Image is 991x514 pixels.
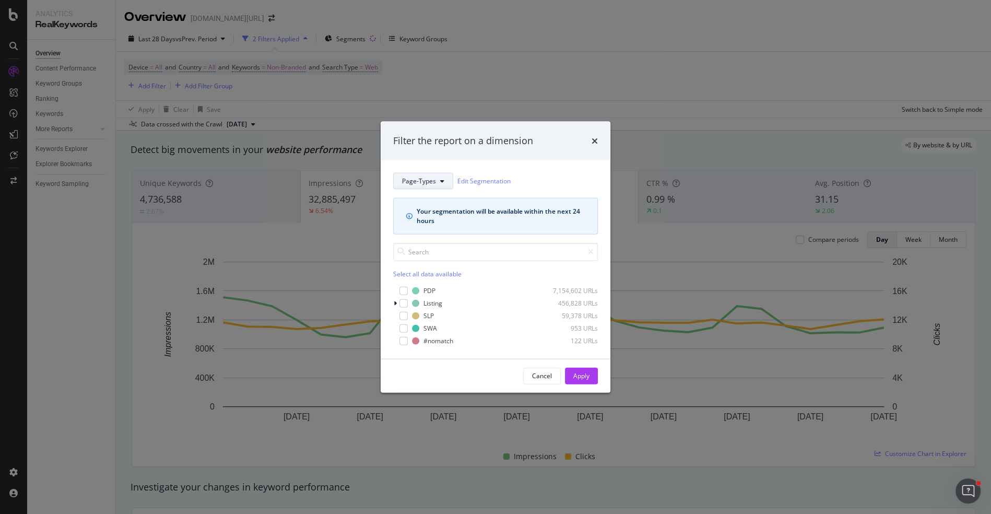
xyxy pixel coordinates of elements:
div: Listing [423,299,442,308]
iframe: Intercom live chat [955,478,981,504]
div: modal [381,122,610,393]
div: times [592,134,598,148]
button: Page-Types [393,172,453,189]
div: Select all data available [393,269,598,278]
div: Filter the report on a dimension [393,134,533,148]
button: Apply [565,367,598,384]
button: Cancel [523,367,561,384]
a: Edit Segmentation [457,176,511,186]
input: Search [393,242,598,261]
div: SLP [423,311,434,320]
div: Your segmentation will be available within the next 24 hours [417,206,585,225]
div: SWA [423,324,437,333]
div: 953 URLs [547,324,598,333]
div: #nomatch [423,336,453,345]
div: info banner [393,197,598,234]
div: Cancel [532,371,552,380]
div: 122 URLs [547,336,598,345]
div: 7,154,602 URLs [547,286,598,295]
div: PDP [423,286,435,295]
div: Apply [573,371,589,380]
div: 59,378 URLs [547,311,598,320]
span: Page-Types [402,177,436,185]
div: 456,828 URLs [547,299,598,308]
